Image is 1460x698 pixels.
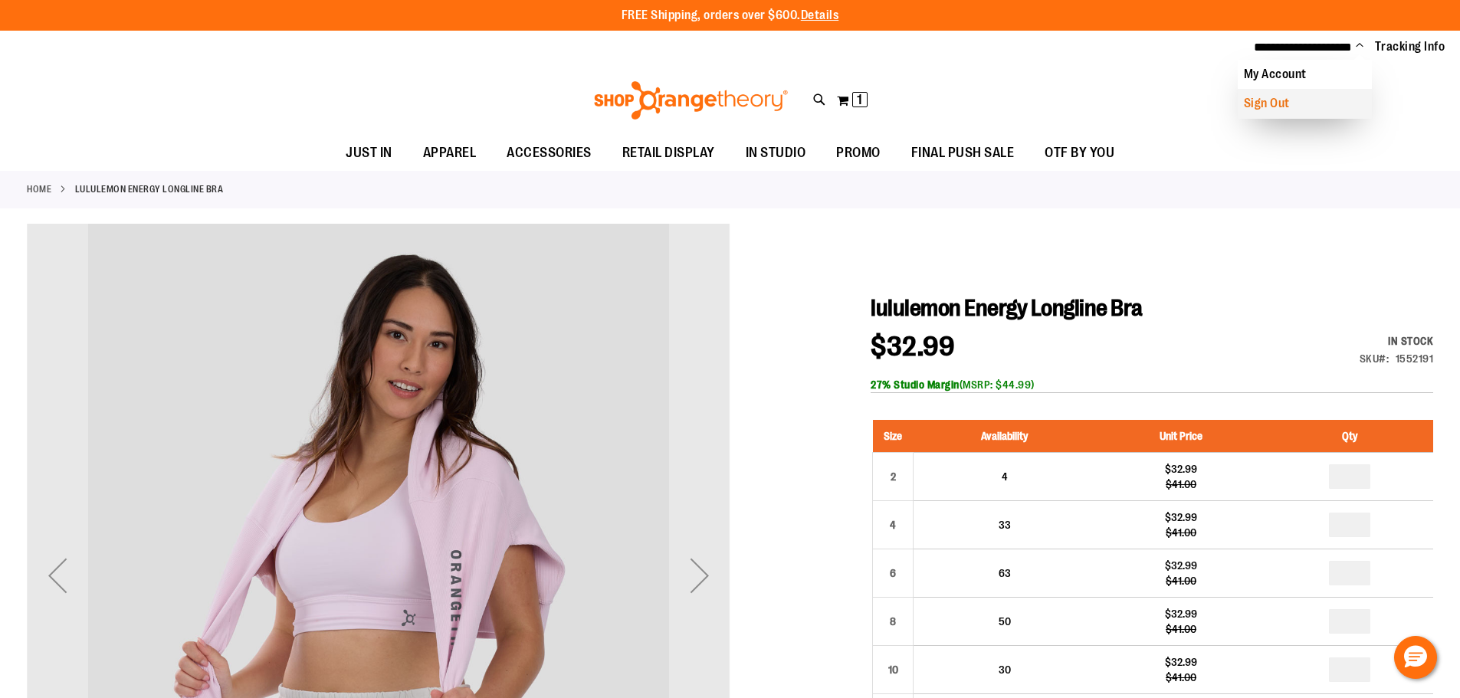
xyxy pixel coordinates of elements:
[1029,136,1130,171] a: OTF BY YOU
[1103,621,1258,637] div: $41.00
[408,136,492,170] a: APPAREL
[27,182,51,196] a: Home
[730,136,822,171] a: IN STUDIO
[1375,38,1445,55] a: Tracking Info
[607,136,730,171] a: RETAIL DISPLAY
[871,295,1143,321] span: lululemon Energy Longline Bra
[622,136,715,170] span: RETAIL DISPLAY
[1103,558,1258,573] div: $32.99
[1356,39,1363,54] button: Account menu
[999,519,1011,531] span: 33
[1103,461,1258,477] div: $32.99
[1103,477,1258,492] div: $41.00
[75,182,224,196] strong: lululemon Energy Longline Bra
[622,7,839,25] p: FREE Shipping, orders over $600.
[330,136,408,171] a: JUST IN
[1360,352,1389,365] strong: SKU
[592,81,790,120] img: Shop Orangetheory
[881,465,904,488] div: 2
[1103,606,1258,621] div: $32.99
[999,664,1011,676] span: 30
[881,658,904,681] div: 10
[1238,60,1372,89] a: My Account
[1360,333,1434,349] div: Availability
[801,8,839,22] a: Details
[423,136,477,170] span: APPAREL
[821,136,896,171] a: PROMO
[1103,654,1258,670] div: $32.99
[911,136,1015,170] span: FINAL PUSH SALE
[871,377,1433,392] div: (MSRP: $44.99)
[1103,670,1258,685] div: $41.00
[1002,470,1008,483] span: 4
[491,136,607,171] a: ACCESSORIES
[1103,525,1258,540] div: $41.00
[746,136,806,170] span: IN STUDIO
[881,562,904,585] div: 6
[896,136,1030,171] a: FINAL PUSH SALE
[881,513,904,536] div: 4
[914,420,1096,453] th: Availability
[1238,89,1372,118] a: Sign Out
[857,92,862,107] span: 1
[999,567,1011,579] span: 63
[999,615,1011,628] span: 50
[1267,420,1433,453] th: Qty
[881,610,904,633] div: 8
[1360,333,1434,349] div: In stock
[873,420,914,453] th: Size
[871,378,960,391] b: 27% Studio Margin
[1396,351,1434,366] div: 1552191
[1095,420,1266,453] th: Unit Price
[1103,510,1258,525] div: $32.99
[1103,573,1258,588] div: $41.00
[346,136,392,170] span: JUST IN
[1045,136,1114,170] span: OTF BY YOU
[836,136,881,170] span: PROMO
[871,331,954,362] span: $32.99
[507,136,592,170] span: ACCESSORIES
[1394,636,1437,679] button: Hello, have a question? Let’s chat.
